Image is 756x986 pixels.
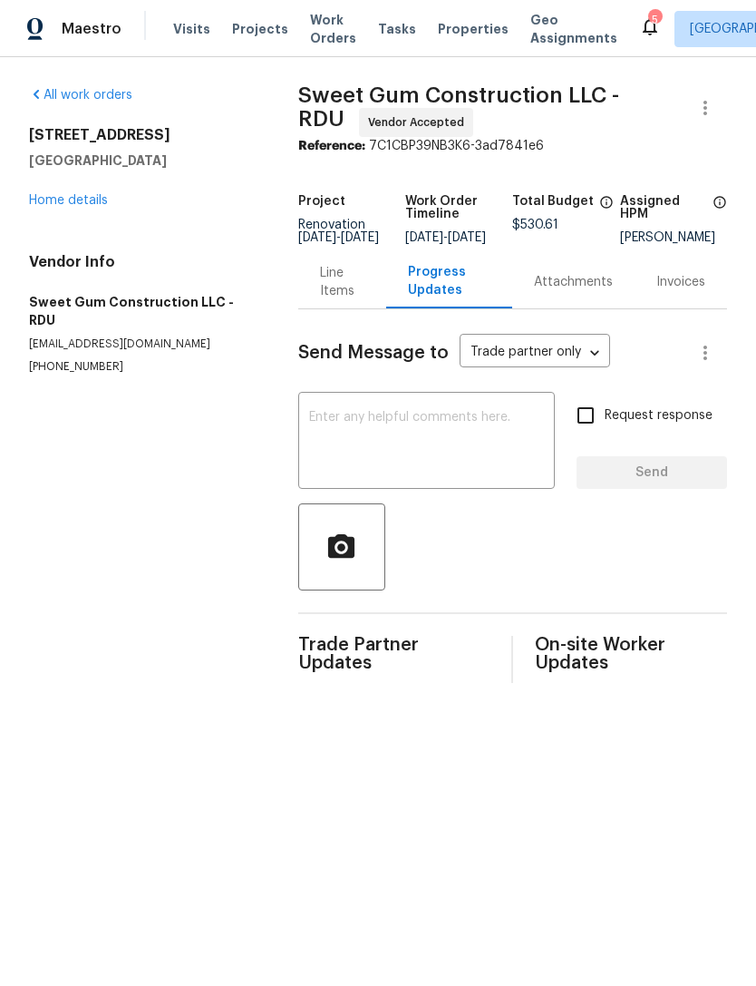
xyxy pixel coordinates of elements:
span: Vendor Accepted [368,113,471,132]
div: Invoices [656,273,705,291]
p: [PHONE_NUMBER] [29,359,255,375]
b: Reference: [298,140,365,152]
span: Tasks [378,23,416,35]
div: Trade partner only [460,338,610,368]
a: Home details [29,194,108,207]
span: [DATE] [448,231,486,244]
span: Work Orders [310,11,356,47]
h2: [STREET_ADDRESS] [29,126,255,144]
span: Send Message to [298,344,449,362]
span: Visits [173,20,210,38]
h5: Project [298,195,345,208]
a: All work orders [29,89,132,102]
h5: Sweet Gum Construction LLC - RDU [29,293,255,329]
p: [EMAIL_ADDRESS][DOMAIN_NAME] [29,337,255,352]
span: Trade Partner Updates [298,636,490,672]
span: [DATE] [298,231,336,244]
div: 5 [648,11,661,29]
div: [PERSON_NAME] [620,231,727,244]
div: 7C1CBP39NB3K6-3ad7841e6 [298,137,727,155]
div: Attachments [534,273,613,291]
span: The hpm assigned to this work order. [712,195,727,231]
h5: Work Order Timeline [405,195,512,220]
h5: Total Budget [512,195,594,208]
span: $530.61 [512,219,558,231]
span: Properties [438,20,509,38]
span: Geo Assignments [530,11,617,47]
div: Line Items [320,264,364,300]
span: [DATE] [405,231,443,244]
span: Renovation [298,219,379,244]
span: Request response [605,406,712,425]
h5: Assigned HPM [620,195,707,220]
span: On-site Worker Updates [535,636,727,672]
h5: [GEOGRAPHIC_DATA] [29,151,255,170]
span: Projects [232,20,288,38]
span: - [298,231,379,244]
span: Maestro [62,20,121,38]
div: Progress Updates [408,263,490,299]
span: [DATE] [341,231,379,244]
h4: Vendor Info [29,253,255,271]
span: - [405,231,486,244]
span: The total cost of line items that have been proposed by Opendoor. This sum includes line items th... [599,195,614,219]
span: Sweet Gum Construction LLC - RDU [298,84,619,130]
